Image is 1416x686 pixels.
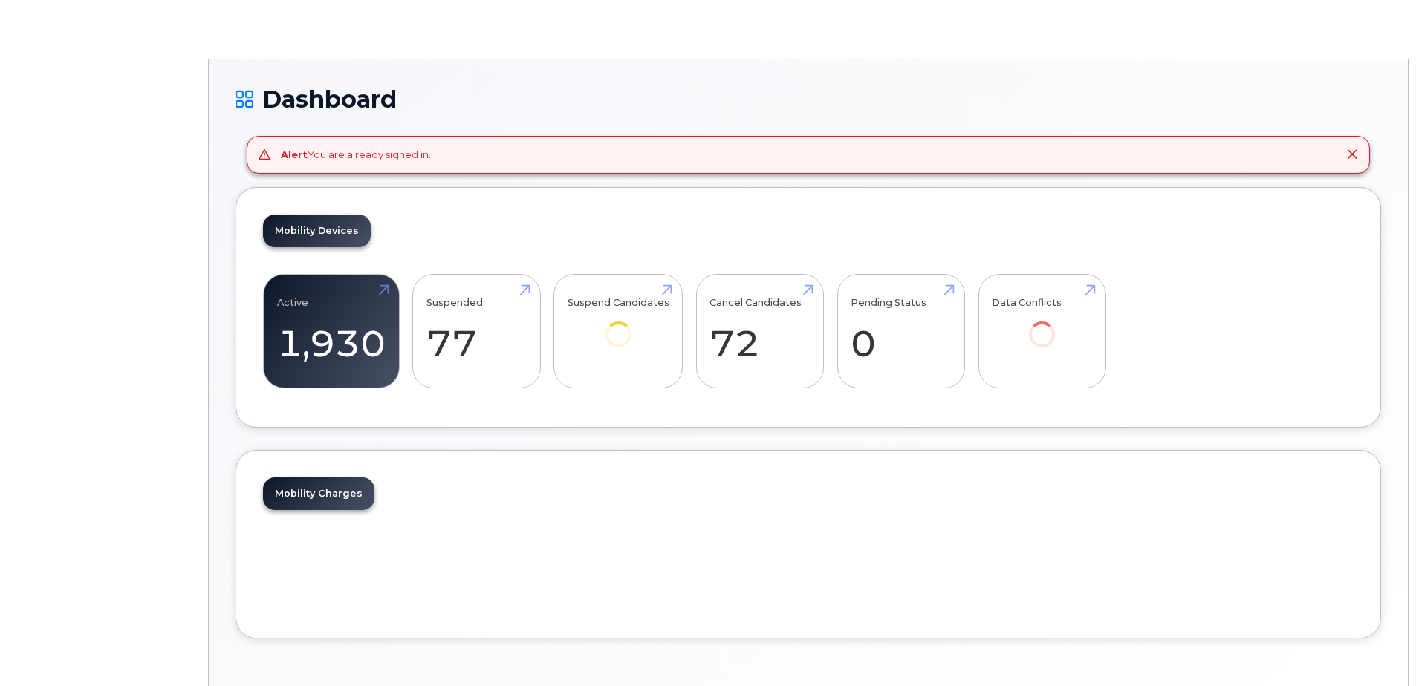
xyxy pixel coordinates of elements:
a: Data Conflicts [992,282,1092,367]
a: Cancel Candidates 72 [709,282,810,380]
div: You are already signed in. [281,148,431,162]
a: Suspended 77 [426,282,527,380]
a: Active 1,930 [277,282,386,380]
a: Suspend Candidates [568,282,669,367]
h1: Dashboard [236,86,1381,112]
a: Mobility Devices [263,215,371,247]
a: Mobility Charges [263,477,374,510]
strong: Alert [281,148,308,160]
a: Pending Status 0 [851,282,951,380]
